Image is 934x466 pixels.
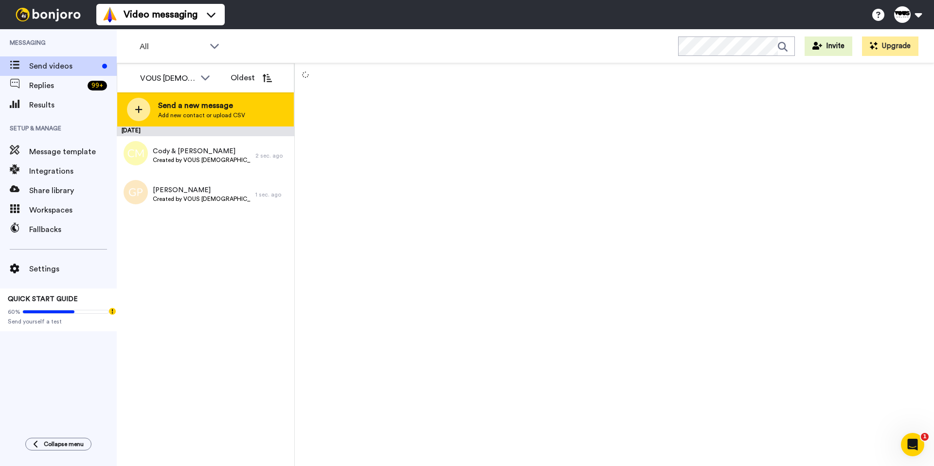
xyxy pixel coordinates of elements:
[8,318,109,325] span: Send yourself a test
[29,263,117,275] span: Settings
[158,111,245,119] span: Add new contact or upload CSV
[158,100,245,111] span: Send a new message
[29,99,117,111] span: Results
[153,195,251,203] span: Created by VOUS [DEMOGRAPHIC_DATA]
[108,307,117,316] div: Tooltip anchor
[901,433,924,456] iframe: Intercom live chat
[29,146,117,158] span: Message template
[8,296,78,303] span: QUICK START GUIDE
[29,165,117,177] span: Integrations
[102,7,118,22] img: vm-color.svg
[124,180,148,204] img: gp.png
[12,8,85,21] img: bj-logo-header-white.svg
[255,191,289,198] div: 1 sec. ago
[223,68,279,88] button: Oldest
[29,60,98,72] span: Send videos
[25,438,91,450] button: Collapse menu
[153,185,251,195] span: [PERSON_NAME]
[921,433,929,441] span: 1
[44,440,84,448] span: Collapse menu
[862,36,918,56] button: Upgrade
[117,126,294,136] div: [DATE]
[153,156,251,164] span: Created by VOUS [DEMOGRAPHIC_DATA]
[124,141,148,165] img: cm.png
[29,80,84,91] span: Replies
[255,152,289,160] div: 2 sec. ago
[124,8,198,21] span: Video messaging
[29,224,117,235] span: Fallbacks
[153,146,251,156] span: Cody & [PERSON_NAME]
[8,308,20,316] span: 60%
[29,185,117,197] span: Share library
[88,81,107,90] div: 99 +
[29,204,117,216] span: Workspaces
[805,36,852,56] button: Invite
[140,72,196,84] div: VOUS [DEMOGRAPHIC_DATA]
[140,41,205,53] span: All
